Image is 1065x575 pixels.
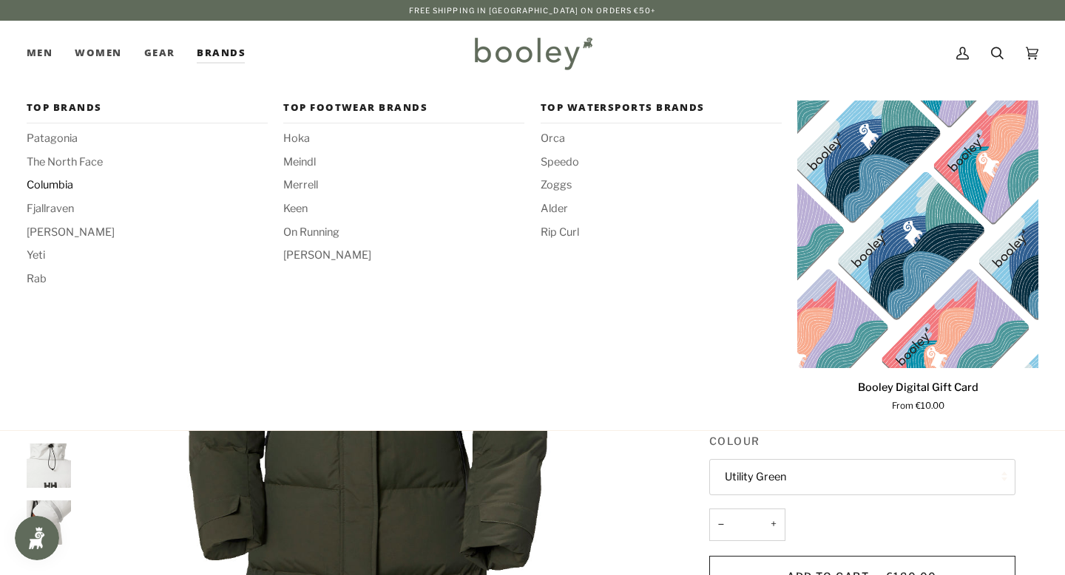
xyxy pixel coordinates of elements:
a: Top Watersports Brands [541,101,782,123]
span: Top Brands [27,101,268,115]
a: Booley Digital Gift Card [797,101,1038,368]
a: The North Face [27,154,268,171]
p: Booley Digital Gift Card [858,380,978,396]
img: Helly Hansen Women's Adore Puffy Parka - Booley Galway [27,500,71,545]
div: Brands Top Brands Patagonia The North Face Columbia Fjallraven [PERSON_NAME] Yeti Rab Top Footwea... [186,21,257,86]
a: Merrell [283,177,524,194]
a: Rip Curl [541,225,782,241]
product-grid-item: Booley Digital Gift Card [797,101,1038,412]
span: Men [27,46,53,61]
a: Alder [541,201,782,217]
a: Columbia [27,177,268,194]
a: Zoggs [541,177,782,194]
a: Gear [133,21,186,86]
span: Top Watersports Brands [541,101,782,115]
span: Women [75,46,121,61]
a: Brands [186,21,257,86]
img: Helly Hansen Women's Adore Puffy Parka - Booley Galway [27,443,71,488]
button: Utility Green [709,459,1015,495]
a: Patagonia [27,131,268,147]
a: Orca [541,131,782,147]
a: [PERSON_NAME] [283,248,524,264]
iframe: Button to open loyalty program pop-up [15,516,59,560]
a: Hoka [283,131,524,147]
a: Booley Digital Gift Card [797,374,1038,413]
button: − [709,508,733,542]
a: Top Footwear Brands [283,101,524,123]
span: Colour [709,433,760,449]
a: [PERSON_NAME] [27,225,268,241]
a: Fjallraven [27,201,268,217]
button: + [762,508,785,542]
a: Meindl [283,154,524,171]
span: Gear [144,46,175,61]
p: Free Shipping in [GEOGRAPHIC_DATA] on Orders €50+ [409,4,657,16]
a: Men [27,21,64,86]
a: Women [64,21,132,86]
a: On Running [283,225,524,241]
input: Quantity [709,508,785,542]
product-grid-item-variant: €10.00 [797,101,1038,368]
a: Keen [283,201,524,217]
a: Yeti [27,248,268,264]
span: From €10.00 [892,400,944,413]
img: Booley [468,32,598,75]
a: Speedo [541,154,782,171]
a: Rab [27,271,268,287]
span: Top Footwear Brands [283,101,524,115]
a: Top Brands [27,101,268,123]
